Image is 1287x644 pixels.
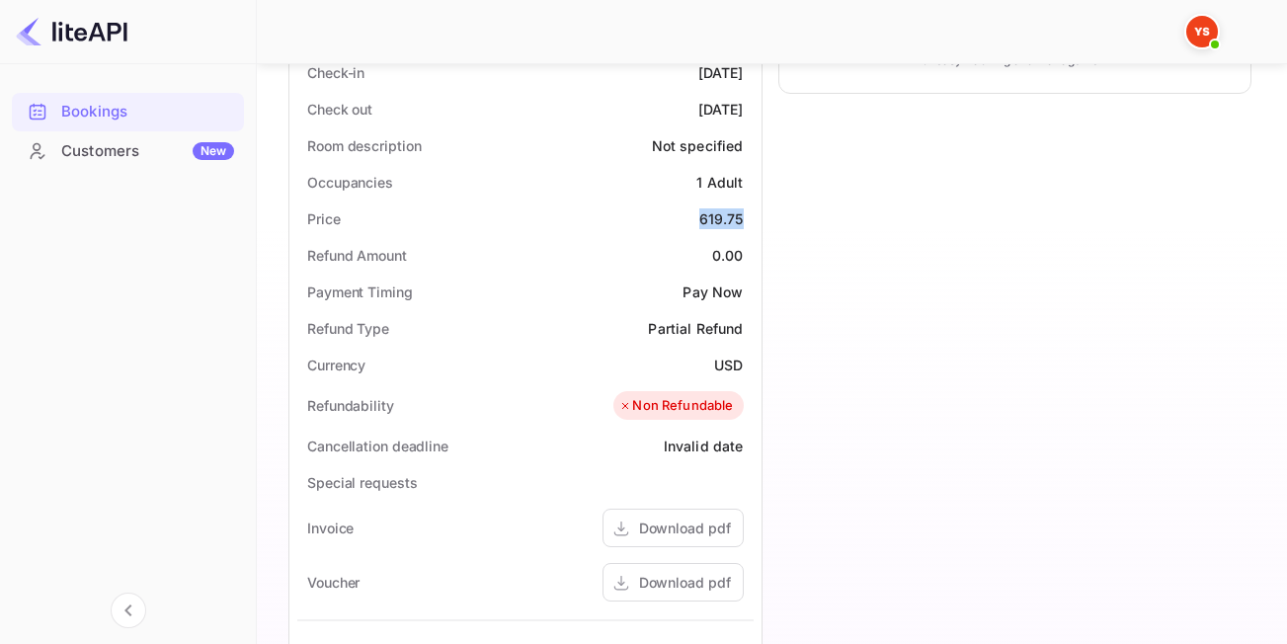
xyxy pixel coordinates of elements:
[698,99,744,120] div: [DATE]
[664,436,744,456] div: Invalid date
[307,436,448,456] div: Cancellation deadline
[714,355,743,375] div: USD
[696,172,743,193] div: 1 Adult
[307,282,413,302] div: Payment Timing
[307,318,389,339] div: Refund Type
[12,132,244,169] a: CustomersNew
[307,572,360,593] div: Voucher
[307,135,421,156] div: Room description
[16,16,127,47] img: LiteAPI logo
[307,355,365,375] div: Currency
[307,518,354,538] div: Invoice
[652,135,744,156] div: Not specified
[193,142,234,160] div: New
[1186,16,1218,47] img: Yandex Support
[307,245,407,266] div: Refund Amount
[111,593,146,628] button: Collapse navigation
[683,282,743,302] div: Pay Now
[699,208,744,229] div: 619.75
[12,132,244,171] div: CustomersNew
[712,245,744,266] div: 0.00
[307,472,417,493] div: Special requests
[12,93,244,129] a: Bookings
[698,62,744,83] div: [DATE]
[61,140,234,163] div: Customers
[307,172,393,193] div: Occupancies
[618,396,733,416] div: Non Refundable
[639,572,731,593] div: Download pdf
[639,518,731,538] div: Download pdf
[307,208,341,229] div: Price
[307,99,372,120] div: Check out
[307,62,364,83] div: Check-in
[12,93,244,131] div: Bookings
[61,101,234,123] div: Bookings
[307,395,394,416] div: Refundability
[648,318,743,339] div: Partial Refund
